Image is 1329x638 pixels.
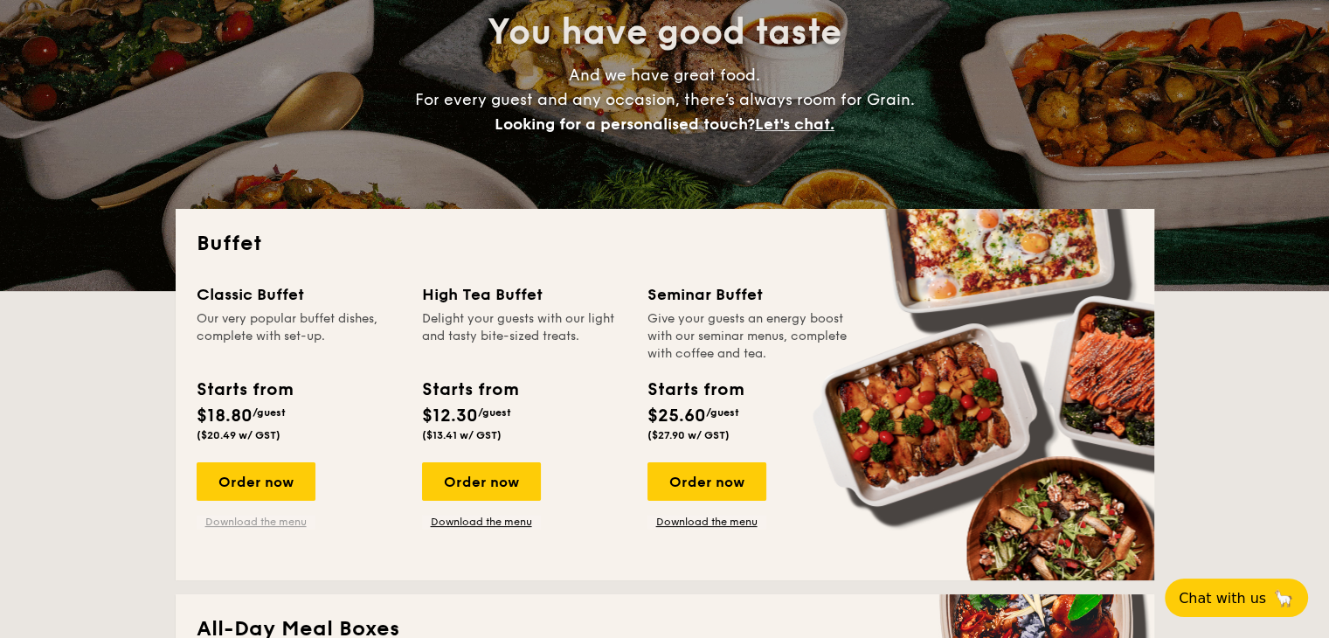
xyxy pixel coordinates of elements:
div: Order now [422,462,541,501]
div: Classic Buffet [197,282,401,307]
a: Download the menu [422,515,541,529]
span: ($27.90 w/ GST) [647,429,730,441]
div: Starts from [197,377,292,403]
div: Our very popular buffet dishes, complete with set-up. [197,310,401,363]
div: Give your guests an energy boost with our seminar menus, complete with coffee and tea. [647,310,852,363]
span: /guest [706,406,739,419]
span: And we have great food. For every guest and any occasion, there’s always room for Grain. [415,66,915,134]
span: Looking for a personalised touch? [495,114,755,134]
div: Order now [197,462,315,501]
h2: Buffet [197,230,1133,258]
div: Seminar Buffet [647,282,852,307]
span: Chat with us [1179,590,1266,607]
div: Starts from [647,377,743,403]
span: ($20.49 w/ GST) [197,429,280,441]
div: Delight your guests with our light and tasty bite-sized treats. [422,310,626,363]
span: /guest [478,406,511,419]
div: Starts from [422,377,517,403]
div: Order now [647,462,766,501]
span: $18.80 [197,406,253,426]
span: Let's chat. [755,114,834,134]
button: Chat with us🦙 [1165,579,1308,617]
span: $12.30 [422,406,478,426]
div: High Tea Buffet [422,282,626,307]
span: $25.60 [647,406,706,426]
span: /guest [253,406,286,419]
span: ($13.41 w/ GST) [422,429,502,441]
span: You have good taste [488,11,841,53]
a: Download the menu [197,515,315,529]
a: Download the menu [647,515,766,529]
span: 🦙 [1273,588,1294,608]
